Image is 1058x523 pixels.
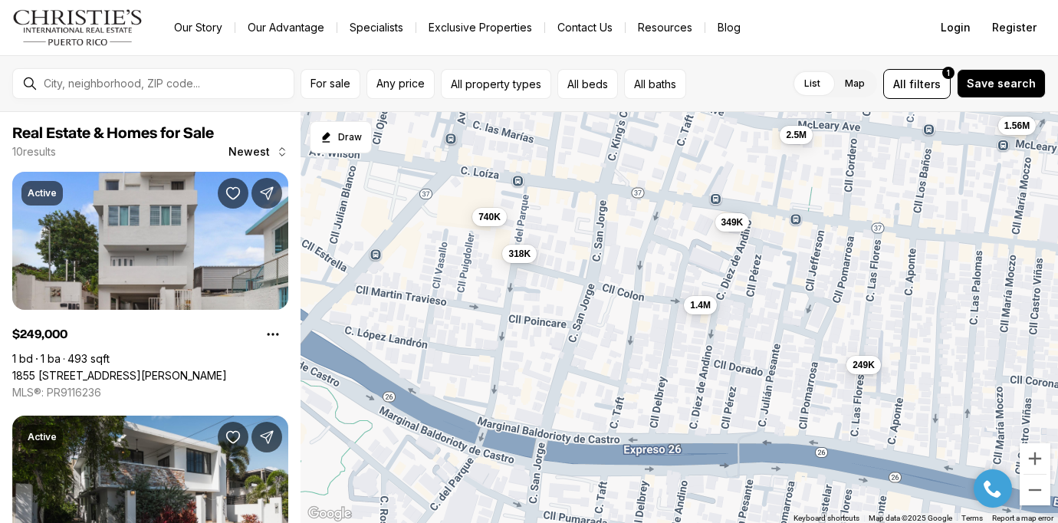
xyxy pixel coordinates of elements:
[258,319,288,350] button: Property options
[508,248,531,260] span: 318K
[932,12,980,43] button: Login
[545,17,625,38] button: Contact Us
[162,17,235,38] a: Our Story
[1020,475,1050,505] button: Zoom out
[883,69,951,99] button: Allfilters1
[478,210,501,222] span: 740K
[251,178,282,209] button: Share Property
[502,245,537,263] button: 318K
[251,422,282,452] button: Share Property
[228,146,270,158] span: Newest
[853,358,875,370] span: 249K
[705,17,753,38] a: Blog
[846,355,881,373] button: 249K
[909,76,941,92] span: filters
[218,178,248,209] button: Save Property: 1855 CALLE PABELLONES #A2
[337,17,416,38] a: Specialists
[218,422,248,452] button: Save Property: 2008 CACIQUE
[983,12,1046,43] button: Register
[310,121,372,153] button: Start drawing
[684,295,717,314] button: 1.4M
[957,69,1046,98] button: Save search
[715,213,750,232] button: 349K
[941,21,971,34] span: Login
[961,514,983,522] a: Terms (opens in new tab)
[416,17,544,38] a: Exclusive Properties
[12,9,143,46] img: logo
[376,77,425,90] span: Any price
[441,69,551,99] button: All property types
[12,126,214,141] span: Real Estate & Homes for Sale
[219,137,297,167] button: Newest
[786,129,807,141] span: 2.5M
[998,117,1036,135] button: 1.56M
[472,207,507,225] button: 740K
[792,70,833,97] label: List
[12,369,227,383] a: 1855 CALLE PABELLONES #A2, SAN JUAN PR, 00901
[1020,443,1050,474] button: Zoom in
[28,431,57,443] p: Active
[967,77,1036,90] span: Save search
[947,67,950,79] span: 1
[12,146,56,158] p: 10 results
[366,69,435,99] button: Any price
[28,187,57,199] p: Active
[992,514,1053,522] a: Report a map error
[557,69,618,99] button: All beds
[992,21,1037,34] span: Register
[624,69,686,99] button: All baths
[310,77,350,90] span: For sale
[721,216,744,229] span: 349K
[869,514,952,522] span: Map data ©2025 Google
[235,17,337,38] a: Our Advantage
[690,298,711,311] span: 1.4M
[1004,120,1030,132] span: 1.56M
[780,126,813,144] button: 2.5M
[833,70,877,97] label: Map
[626,17,705,38] a: Resources
[301,69,360,99] button: For sale
[893,76,906,92] span: All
